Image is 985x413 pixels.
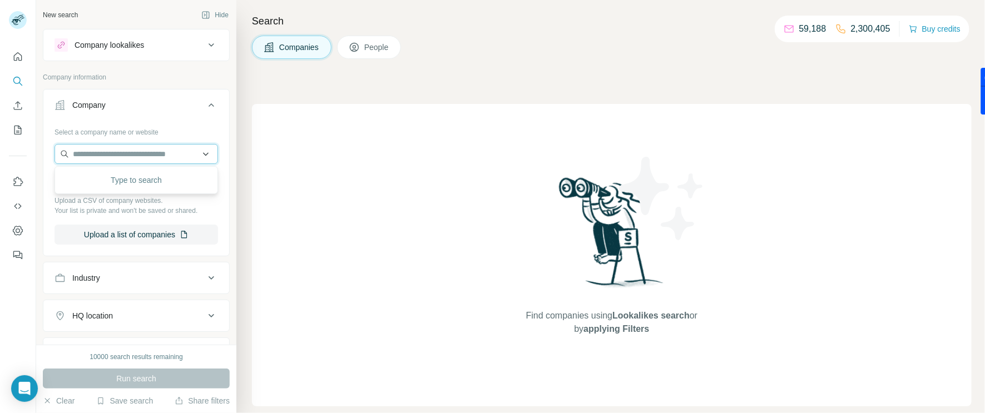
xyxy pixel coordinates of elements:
[43,72,230,82] p: Company information
[9,196,27,216] button: Use Surfe API
[583,324,649,334] span: applying Filters
[9,172,27,192] button: Use Surfe on LinkedIn
[9,96,27,116] button: Enrich CSV
[279,42,320,53] span: Companies
[909,21,961,37] button: Buy credits
[90,352,182,362] div: 10000 search results remaining
[612,148,712,248] img: Surfe Illustration - Stars
[72,272,100,283] div: Industry
[11,375,38,402] div: Open Intercom Messenger
[9,221,27,241] button: Dashboard
[72,310,113,321] div: HQ location
[57,169,215,191] div: Type to search
[9,71,27,91] button: Search
[554,175,670,298] img: Surfe Illustration - Woman searching with binoculars
[364,42,390,53] span: People
[72,99,106,111] div: Company
[523,309,701,336] span: Find companies using or by
[43,32,229,58] button: Company lookalikes
[283,2,435,27] div: Watch our October Product update
[43,302,229,329] button: HQ location
[9,120,27,140] button: My lists
[55,225,218,245] button: Upload a list of companies
[43,10,78,20] div: New search
[43,265,229,291] button: Industry
[252,13,972,29] h4: Search
[612,311,690,320] span: Lookalikes search
[43,340,229,367] button: Annual revenue ($)
[43,395,75,406] button: Clear
[175,395,230,406] button: Share filters
[55,196,218,206] p: Upload a CSV of company websites.
[75,39,144,51] div: Company lookalikes
[194,7,236,23] button: Hide
[851,22,890,36] p: 2,300,405
[96,395,153,406] button: Save search
[799,22,826,36] p: 59,188
[43,92,229,123] button: Company
[55,123,218,137] div: Select a company name or website
[55,206,218,216] p: Your list is private and won't be saved or shared.
[9,245,27,265] button: Feedback
[9,47,27,67] button: Quick start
